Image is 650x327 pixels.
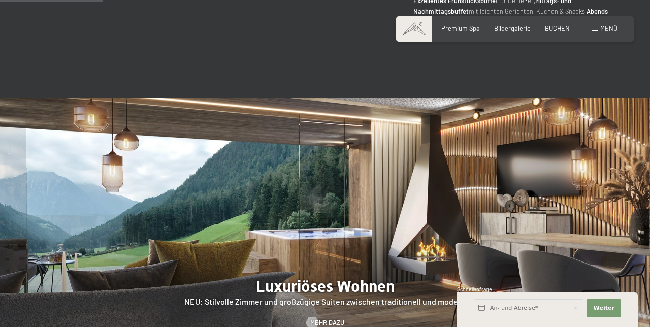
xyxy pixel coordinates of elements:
[587,299,621,317] button: Weiter
[593,304,614,312] span: Weiter
[545,24,570,32] a: BUCHEN
[457,286,492,292] span: Schnellanfrage
[600,24,617,32] span: Menü
[441,24,480,32] a: Premium Spa
[494,24,531,32] a: Bildergalerie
